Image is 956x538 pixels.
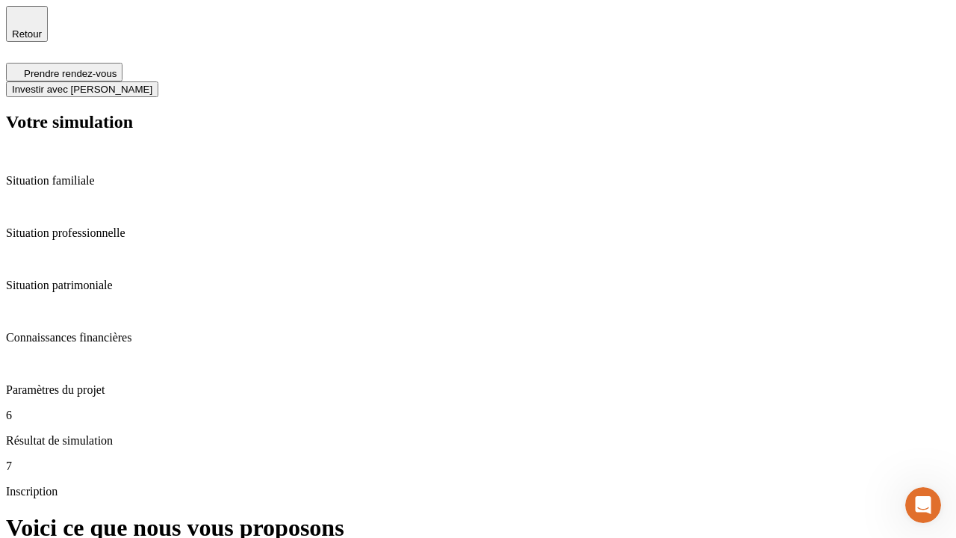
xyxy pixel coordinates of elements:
[6,81,158,97] button: Investir avec [PERSON_NAME]
[6,485,950,498] p: Inscription
[12,84,152,95] span: Investir avec [PERSON_NAME]
[6,112,950,132] h2: Votre simulation
[6,279,950,292] p: Situation patrimoniale
[6,409,950,422] p: 6
[6,460,950,473] p: 7
[6,226,950,240] p: Situation professionnelle
[6,383,950,397] p: Paramètres du projet
[905,487,941,523] iframe: Intercom live chat
[12,28,42,40] span: Retour
[6,6,48,42] button: Retour
[24,68,117,79] span: Prendre rendez-vous
[6,434,950,448] p: Résultat de simulation
[6,63,122,81] button: Prendre rendez-vous
[6,331,950,344] p: Connaissances financières
[6,174,950,188] p: Situation familiale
